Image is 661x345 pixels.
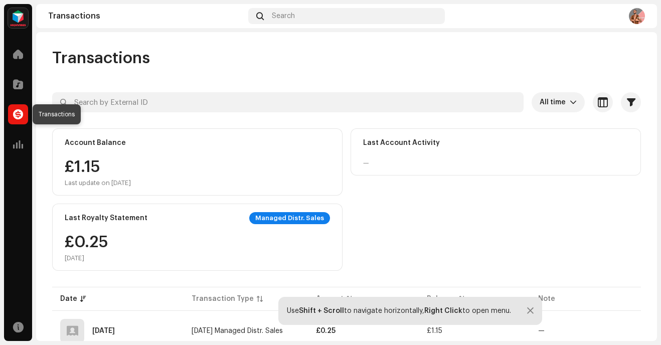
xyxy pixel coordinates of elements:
[363,139,440,147] div: Last Account Activity
[363,159,369,167] div: —
[427,294,456,304] div: Balance
[316,294,344,304] div: Amount
[192,327,283,334] span: Sep 2025 Managed Distr. Sales
[538,327,545,334] re-a-table-badge: —
[424,307,462,314] strong: Right Click
[52,48,150,68] span: Transactions
[65,254,108,262] div: [DATE]
[65,214,147,222] div: Last Royalty Statement
[570,92,577,112] div: dropdown trigger
[540,92,570,112] span: All time
[249,212,330,224] div: Managed Distr. Sales
[316,327,336,334] strong: £0.25
[629,8,645,24] img: 11c8ca7f-dc78-4523-ad55-fadd46edd033
[60,294,77,304] div: Date
[65,179,131,187] div: Last update on [DATE]
[92,327,115,334] div: Sep 16, 2025
[299,307,344,314] strong: Shift + Scroll
[287,307,511,315] div: Use to navigate horizontally, to open menu.
[272,12,295,20] span: Search
[65,139,126,147] div: Account Balance
[427,327,442,334] span: £1.15
[192,294,254,304] div: Transaction Type
[48,12,244,20] div: Transactions
[8,8,28,28] img: feab3aad-9b62-475c-8caf-26f15a9573ee
[52,92,524,112] input: Search by External ID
